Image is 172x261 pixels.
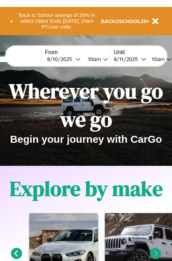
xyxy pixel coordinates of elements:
button: 8/10/2025 [45,56,83,63]
button: Back to School savings of 20% in select cities! Ends [DATE] 10am PT.Use code: [13,10,101,32]
label: From [45,49,110,56]
div: 8 / 11 / 2025 [114,56,141,62]
div: 10am [85,56,103,62]
h1: Explore by make [10,174,163,203]
div: 8 / 10 / 2025 [47,56,75,62]
b: BACK2SCHOOL20 [101,18,147,24]
div: 10am [148,56,166,62]
button: 10am [83,56,110,63]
